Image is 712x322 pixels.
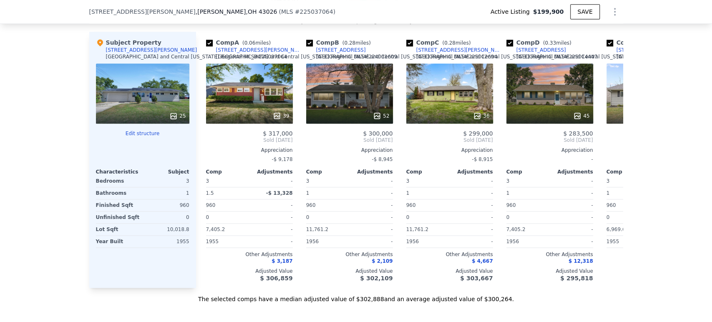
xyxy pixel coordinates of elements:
span: 7,405.2 [506,226,526,232]
span: $ 317,000 [263,130,292,137]
span: ( miles) [239,40,274,46]
div: - [251,236,293,247]
a: [STREET_ADDRESS] [506,47,566,53]
div: [STREET_ADDRESS] [316,47,366,53]
div: [GEOGRAPHIC_DATA] and Central [US_STATE] Regional MLS # 224031609 [216,53,398,60]
div: - [506,153,593,165]
div: Other Adjustments [206,251,293,258]
span: 0 [606,214,610,220]
span: Sold [DATE] [306,137,393,143]
span: 0 [506,214,510,220]
span: # 225037064 [295,8,333,15]
div: Other Adjustments [306,251,393,258]
span: 0.28 [344,40,355,46]
div: Comp [506,169,550,175]
div: Comp [206,169,249,175]
div: Subject [143,169,189,175]
a: [STREET_ADDRESS][PERSON_NAME] [406,47,503,53]
div: - [351,236,393,247]
div: [GEOGRAPHIC_DATA] and Central [US_STATE] Regional MLS # 225012694 [316,53,498,60]
div: 1956 [306,236,348,247]
span: Active Listing [491,8,533,16]
div: Appreciation [306,147,393,153]
span: 3 [206,178,209,184]
div: - [451,175,493,187]
div: 3 [144,175,189,187]
div: 1956 [406,236,448,247]
div: - [351,175,393,187]
a: [STREET_ADDRESS] [306,47,366,53]
div: Subject Property [96,38,161,47]
div: 1955 [206,236,248,247]
span: 3 [406,178,410,184]
div: - [351,224,393,235]
div: 1956 [506,236,548,247]
div: 1 [144,187,189,199]
div: Other Adjustments [606,251,693,258]
span: -$ 9,178 [272,156,292,162]
div: [STREET_ADDRESS] [516,47,566,53]
div: Other Adjustments [406,251,493,258]
div: [STREET_ADDRESS][PERSON_NAME] [216,47,303,53]
div: Appreciation [506,147,593,153]
div: - [551,224,593,235]
span: , [PERSON_NAME] [196,8,277,16]
div: Adjustments [550,169,593,175]
div: Adjustments [350,169,393,175]
div: 45 [573,112,589,120]
span: 960 [306,202,316,208]
div: - [451,187,493,199]
span: 3 [606,178,610,184]
div: - [251,224,293,235]
span: $199,900 [533,8,564,16]
div: Comp [606,169,650,175]
div: Adjusted Value [406,268,493,274]
span: $ 2,109 [372,258,392,264]
span: Sold [DATE] [606,137,693,143]
span: -$ 8,915 [472,156,493,162]
span: 0 [306,214,309,220]
div: [STREET_ADDRESS][PERSON_NAME] [416,47,503,53]
div: Other Adjustments [506,251,593,258]
div: Appreciation [406,147,493,153]
div: - [251,199,293,211]
div: 1955 [606,236,648,247]
span: ( miles) [439,40,474,46]
button: Edit structure [96,130,189,137]
div: Comp E [606,38,674,47]
div: 1 [406,187,448,199]
div: - [351,199,393,211]
span: $ 302,109 [360,274,392,281]
div: Unfinished Sqft [96,211,141,223]
span: $ 12,318 [569,258,593,264]
span: 3 [506,178,510,184]
div: - [451,199,493,211]
div: Comp C [406,38,474,47]
div: Adjusted Value [306,268,393,274]
span: 0 [206,214,209,220]
div: - [551,175,593,187]
div: 10,018.8 [144,224,189,235]
div: - [451,211,493,223]
span: 0.33 [545,40,556,46]
span: Sold [DATE] [506,137,593,143]
div: 1 [506,187,548,199]
span: , OH 43026 [246,8,277,15]
span: ( miles) [339,40,374,46]
span: [STREET_ADDRESS][PERSON_NAME] [89,8,196,16]
div: - [551,236,593,247]
span: 6,969.6 [606,226,626,232]
div: Appreciation [606,147,693,153]
span: $ 303,667 [460,274,493,281]
span: 3 [306,178,309,184]
div: 39 [273,112,289,120]
div: - [551,199,593,211]
div: Lot Sqft [96,224,141,235]
div: - [551,211,593,223]
span: 0 [406,214,410,220]
div: Comp [406,169,450,175]
span: MLS [281,8,293,15]
div: 960 [144,199,189,211]
span: $ 299,000 [463,130,493,137]
a: [STREET_ADDRESS] [606,47,666,53]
